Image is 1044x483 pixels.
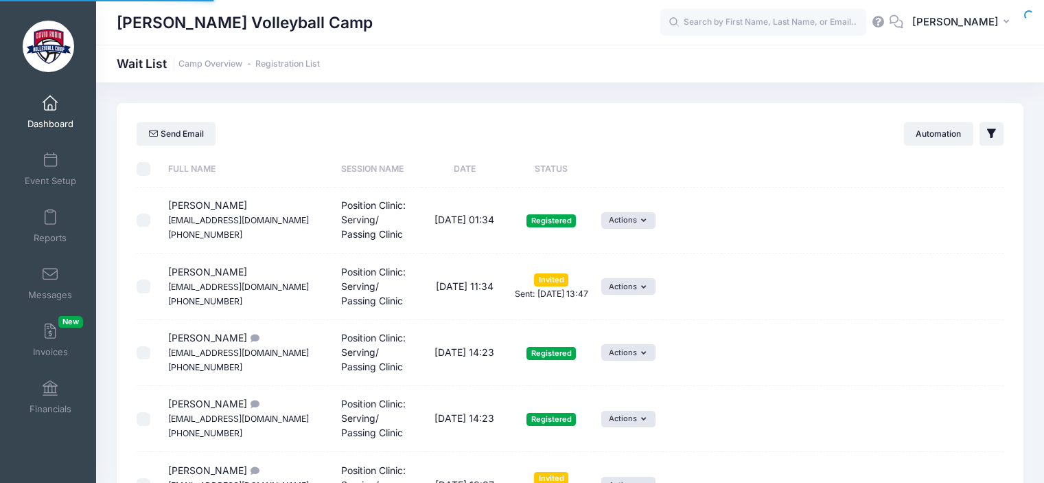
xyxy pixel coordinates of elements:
[421,151,508,188] th: Date
[912,14,999,30] span: [PERSON_NAME]
[168,414,309,424] small: [EMAIL_ADDRESS][DOMAIN_NAME]
[28,289,72,301] span: Messages
[161,151,335,188] th: Full Name
[137,122,216,146] a: Send email to selected camps
[33,346,68,358] span: Invoices
[23,21,74,72] img: David Rubio Volleyball Camp
[421,386,508,452] td: [DATE] 14:23
[18,88,83,136] a: Dashboard
[58,316,83,328] span: New
[168,266,309,306] span: [PERSON_NAME]
[601,212,656,229] button: Actions
[255,59,320,69] a: Registration List
[18,316,83,364] a: InvoicesNew
[168,348,309,358] small: [EMAIL_ADDRESS][DOMAIN_NAME]
[660,9,866,36] input: Search by First Name, Last Name, or Email...
[508,151,595,188] th: Status
[335,386,421,452] td: Position Clinic: Serving/ Passing Clinic
[335,151,421,188] th: Session Name
[168,215,309,225] small: [EMAIL_ADDRESS][DOMAIN_NAME]
[247,467,258,475] i: I spoke to you today. If I’m on a waitlist does that mean it us full?
[601,278,656,295] button: Actions
[168,282,309,292] small: [EMAIL_ADDRESS][DOMAIN_NAME]
[168,398,309,438] span: [PERSON_NAME]
[168,199,309,240] span: [PERSON_NAME]
[18,202,83,250] a: Reports
[421,188,508,254] td: [DATE] 01:34
[18,259,83,307] a: Messages
[27,118,73,130] span: Dashboard
[168,229,242,240] small: [PHONE_NUMBER]
[335,188,421,254] td: Position Clinic: Serving/ Passing Clinic
[25,175,76,187] span: Event Setup
[30,403,71,415] span: Financials
[168,428,242,438] small: [PHONE_NUMBER]
[247,400,258,409] i: Naomi and Bianca both..
[526,214,576,227] span: Registered
[117,7,373,38] h1: [PERSON_NAME] Volleyball Camp
[18,373,83,421] a: Financials
[168,362,242,372] small: [PHONE_NUMBER]
[335,319,421,385] td: Position Clinic: Serving/ Passing Clinic
[18,145,83,193] a: Event Setup
[526,413,576,426] span: Registered
[168,332,309,372] span: [PERSON_NAME]
[34,232,67,244] span: Reports
[421,319,508,385] td: [DATE] 14:23
[526,347,576,360] span: Registered
[903,7,1023,38] button: [PERSON_NAME]
[168,296,242,306] small: [PHONE_NUMBER]
[247,334,258,343] i: Naomi and Bianca both..
[421,254,508,319] td: [DATE] 11:34
[601,411,656,427] button: Actions
[515,289,588,299] small: Sent: [DATE] 13:47
[534,273,568,287] span: Invited
[117,56,320,71] h1: Wait List
[904,122,973,146] button: Automation
[178,59,242,69] a: Camp Overview
[601,344,656,361] button: Actions
[335,254,421,319] td: Position Clinic: Serving/ Passing Clinic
